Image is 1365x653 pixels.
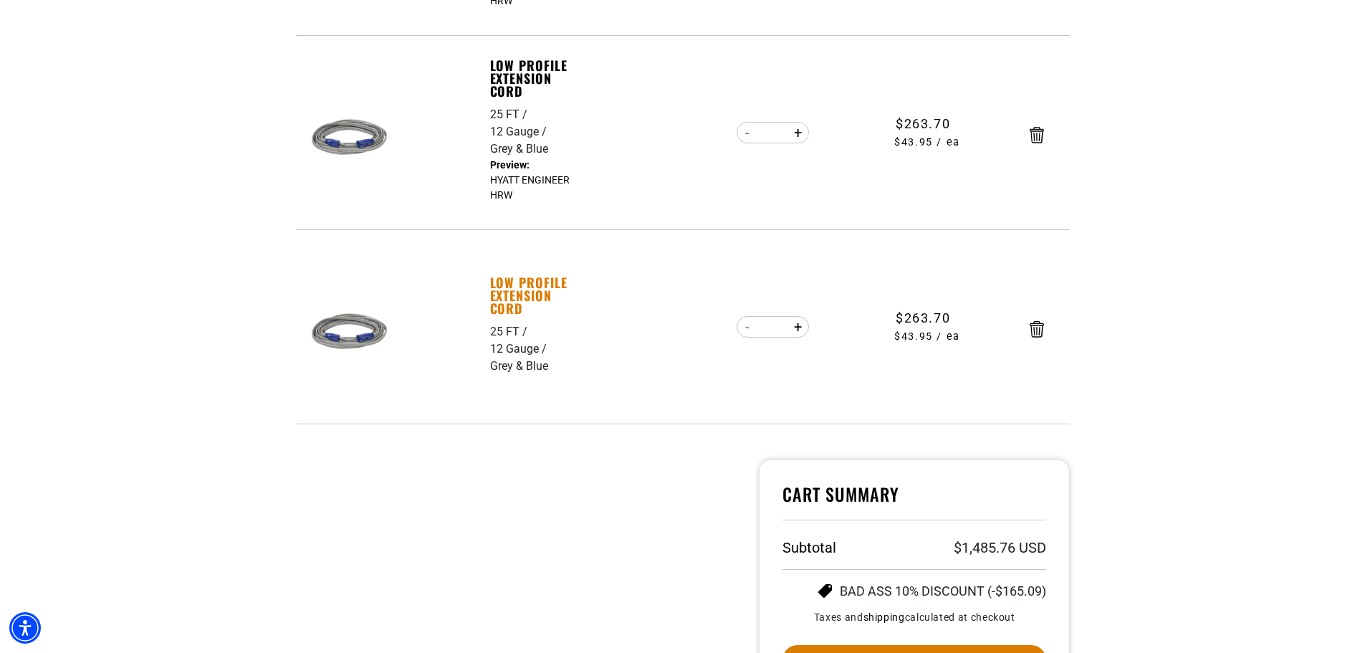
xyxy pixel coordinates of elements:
span: $43.95 / ea [851,135,1004,151]
ul: Discount [782,581,1047,601]
dd: HYATT ENGINEER HRW [490,158,589,203]
small: Taxes and calculated at checkout [782,612,1047,622]
div: Grey & Blue [490,140,548,158]
a: Low Profile Extension Cord [490,59,589,97]
img: Grey & Blue [302,93,392,183]
input: Quantity for Low Profile Extension Cord [759,120,787,145]
a: Remove Low Profile Extension Cord - 25 FT / 12 Gauge / Grey & Blue [1030,324,1044,334]
span: $263.70 [896,114,950,133]
a: shipping [863,611,905,623]
div: 12 Gauge [490,123,550,140]
div: 12 Gauge [490,340,550,358]
a: Low Profile Extension Cord [490,276,589,315]
span: $43.95 / ea [851,329,1004,345]
li: BAD ASS 10% DISCOUNT (-$165.09) [782,581,1047,601]
div: 25 FT [490,106,530,123]
input: Quantity for Low Profile Extension Cord [759,315,787,339]
p: $1,485.76 USD [954,540,1046,555]
span: $263.70 [896,308,950,328]
div: Accessibility Menu [9,612,41,644]
h3: Subtotal [782,540,836,555]
a: Remove Low Profile Extension Cord - 25 FT / 12 Gauge / Grey & Blue [1030,130,1044,140]
div: 25 FT [490,323,530,340]
h4: Cart Summary [782,483,1047,520]
div: Grey & Blue [490,358,548,375]
img: Grey & Blue [302,287,392,378]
